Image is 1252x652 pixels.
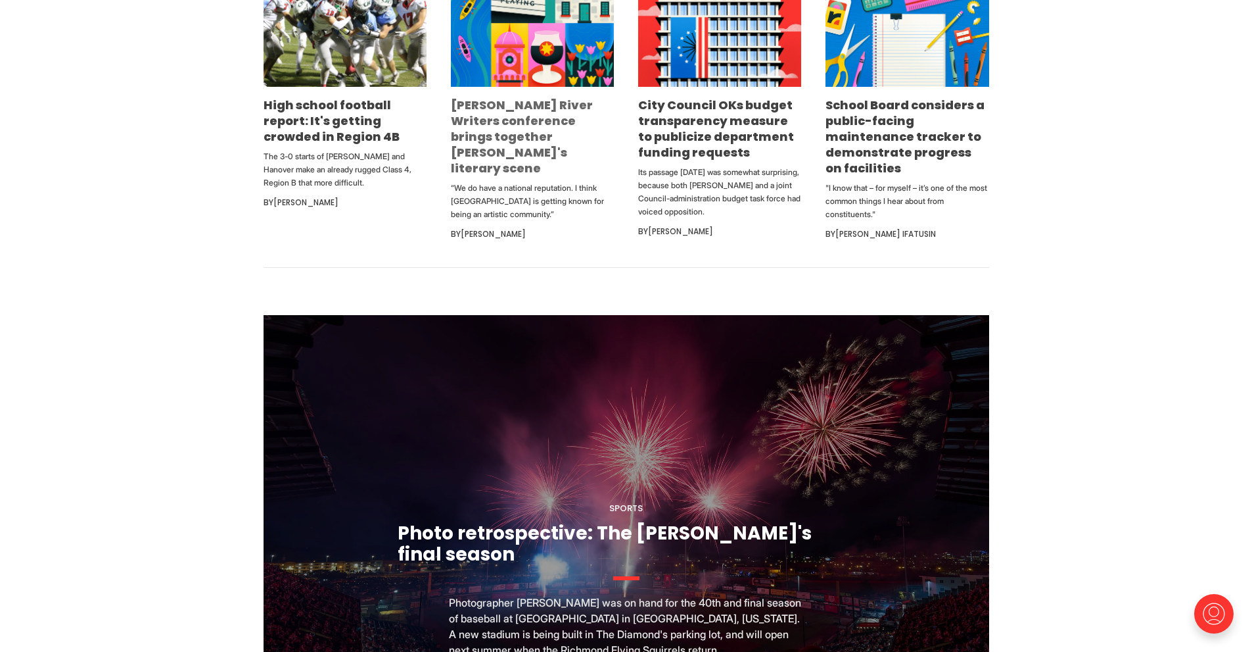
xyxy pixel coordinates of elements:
[273,197,338,208] a: [PERSON_NAME]
[264,97,400,145] a: High school football report: It's getting crowded in Region 4B
[825,226,988,242] div: By
[825,97,985,176] a: School Board considers a public-facing maintenance tracker to demonstrate progress on facilities
[451,226,614,242] div: By
[638,166,801,218] p: Its passage [DATE] was somewhat surprising, because both [PERSON_NAME] and a joint Council-admini...
[638,224,801,239] div: By
[825,182,988,221] p: "I know that – for myself – it’s one of the most common things I hear about from constituents."
[264,150,427,189] p: The 3-0 starts of [PERSON_NAME] and Hanover make an already rugged Class 4, Region B that more di...
[451,182,614,221] p: “We do have a national reputation. I think [GEOGRAPHIC_DATA] is getting known for being an artist...
[609,502,643,514] a: Sports
[398,520,812,567] a: Photo retrospective: The [PERSON_NAME]'s final season
[1183,588,1252,652] iframe: portal-trigger
[648,226,713,237] a: [PERSON_NAME]
[835,228,936,239] a: [PERSON_NAME] Ifatusin
[461,228,526,239] a: [PERSON_NAME]
[451,97,593,176] a: [PERSON_NAME] River Writers conference brings together [PERSON_NAME]'s literary scene
[638,97,794,161] a: City Council OKs budget transparency measure to publicize department funding requests
[264,195,427,211] div: By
